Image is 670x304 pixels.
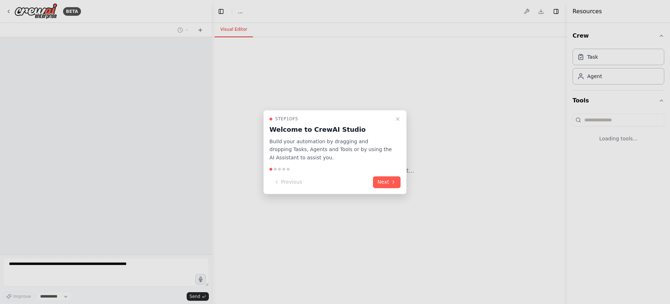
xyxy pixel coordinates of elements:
[269,137,392,162] p: Build your automation by dragging and dropping Tasks, Agents and Tools or by using the AI Assista...
[393,115,402,123] button: Close walkthrough
[269,176,306,188] button: Previous
[373,176,401,188] button: Next
[269,125,392,135] h3: Welcome to CrewAI Studio
[275,116,298,122] span: Step 1 of 5
[216,6,226,16] button: Hide left sidebar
